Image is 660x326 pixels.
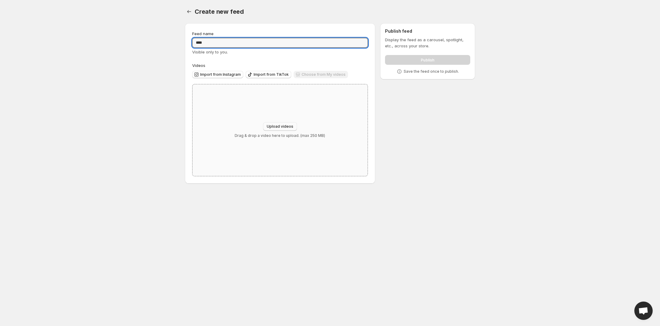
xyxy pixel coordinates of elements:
[263,122,297,131] button: Upload videos
[235,133,325,138] p: Drag & drop a video here to upload. (max 250 MB)
[254,72,289,77] span: Import from TikTok
[385,37,470,49] p: Display the feed as a carousel, spotlight, etc., across your store.
[195,8,244,15] span: Create new feed
[200,72,241,77] span: Import from Instagram
[267,124,293,129] span: Upload videos
[385,28,470,34] h2: Publish feed
[404,69,459,74] p: Save the feed once to publish.
[246,71,291,78] button: Import from TikTok
[192,49,228,54] span: Visible only to you.
[185,7,193,16] button: Settings
[192,63,205,68] span: Videos
[634,302,653,320] div: Open chat
[192,71,243,78] button: Import from Instagram
[192,31,214,36] span: Feed name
